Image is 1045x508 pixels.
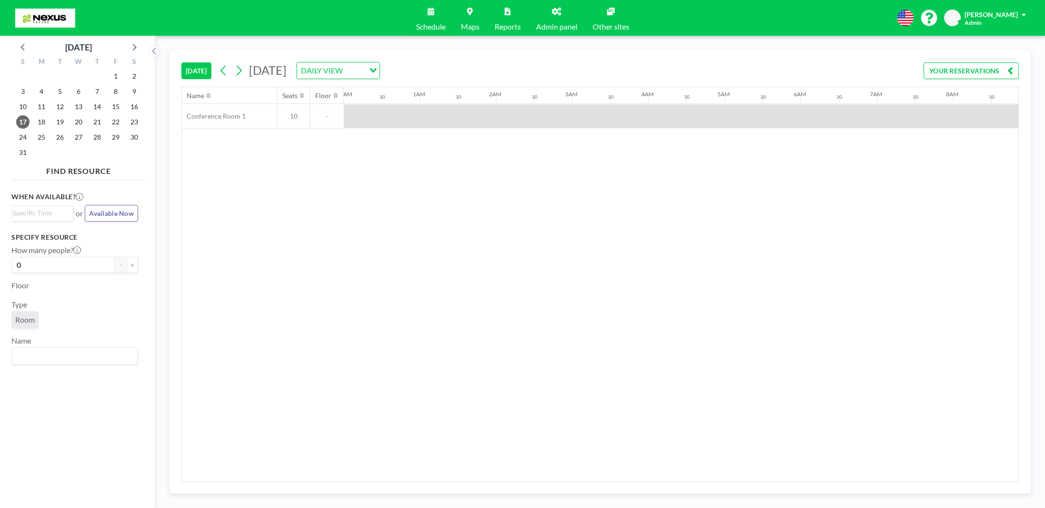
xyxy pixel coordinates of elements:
span: 10 [278,112,310,121]
button: - [115,257,127,273]
span: Admin panel [536,23,577,30]
span: Tuesday, August 26, 2025 [53,131,67,144]
span: Reports [495,23,521,30]
div: 6AM [794,91,806,98]
div: 30 [913,94,918,100]
span: Available Now [89,209,134,217]
span: Tuesday, August 12, 2025 [53,100,67,113]
span: Sunday, August 17, 2025 [16,115,30,129]
div: Search for option [12,206,73,220]
label: Floor [11,281,29,290]
div: 5AM [717,91,730,98]
span: Sunday, August 24, 2025 [16,131,30,144]
div: 30 [836,94,842,100]
button: [DATE] [181,62,211,79]
button: Available Now [85,205,138,222]
div: 30 [379,94,385,100]
button: + [127,257,138,273]
span: Wednesday, August 13, 2025 [72,100,85,113]
img: organization-logo [15,9,75,28]
span: Room [15,315,35,325]
span: Wednesday, August 6, 2025 [72,85,85,98]
label: Name [11,336,31,345]
div: Search for option [12,348,138,364]
div: M [32,56,51,69]
h4: FIND RESOURCE [11,163,146,176]
span: Saturday, August 9, 2025 [128,85,141,98]
span: Thursday, August 28, 2025 [90,131,104,144]
div: 8AM [946,91,958,98]
span: Saturday, August 30, 2025 [128,131,141,144]
span: Maps [461,23,479,30]
span: - [310,112,344,121]
div: Name [187,91,204,100]
div: Search for option [297,62,379,79]
div: 30 [989,94,995,100]
span: Schedule [416,23,446,30]
div: 30 [456,94,461,100]
span: Friday, August 29, 2025 [109,131,122,144]
span: Monday, August 11, 2025 [35,100,48,113]
span: Friday, August 15, 2025 [109,100,122,113]
input: Search for option [13,350,132,362]
button: YOUR RESERVATIONS [924,62,1019,79]
div: T [88,56,106,69]
label: Type [11,300,27,309]
div: [DATE] [65,41,92,54]
div: F [106,56,125,69]
input: Search for option [346,64,364,77]
h3: Specify resource [11,233,138,242]
div: 30 [760,94,766,100]
span: Friday, August 8, 2025 [109,85,122,98]
div: T [51,56,70,69]
span: Saturday, August 23, 2025 [128,115,141,129]
label: How many people? [11,245,81,255]
div: 1AM [413,91,425,98]
input: Search for option [13,208,68,218]
span: Saturday, August 2, 2025 [128,70,141,83]
span: Tuesday, August 19, 2025 [53,115,67,129]
div: W [70,56,88,69]
span: Sunday, August 31, 2025 [16,146,30,159]
span: Conference Room 1 [182,112,246,121]
div: 30 [684,94,690,100]
span: Sunday, August 3, 2025 [16,85,30,98]
span: Friday, August 1, 2025 [109,70,122,83]
span: [DATE] [249,63,287,77]
div: 2AM [489,91,501,98]
div: 7AM [870,91,882,98]
div: 30 [608,94,614,100]
span: Monday, August 18, 2025 [35,115,48,129]
span: Monday, August 4, 2025 [35,85,48,98]
span: Thursday, August 14, 2025 [90,100,104,113]
span: Wednesday, August 20, 2025 [72,115,85,129]
span: YL [949,14,956,22]
span: Saturday, August 16, 2025 [128,100,141,113]
span: Tuesday, August 5, 2025 [53,85,67,98]
div: S [14,56,32,69]
span: Thursday, August 7, 2025 [90,85,104,98]
div: Floor [315,91,331,100]
span: Wednesday, August 27, 2025 [72,131,85,144]
span: [PERSON_NAME] [965,10,1018,19]
span: Thursday, August 21, 2025 [90,115,104,129]
div: 3AM [565,91,577,98]
span: Admin [965,19,982,26]
span: Friday, August 22, 2025 [109,115,122,129]
span: Monday, August 25, 2025 [35,131,48,144]
span: DAILY VIEW [299,64,345,77]
div: 30 [532,94,537,100]
div: 12AM [337,91,352,98]
div: 4AM [641,91,654,98]
span: Other sites [593,23,629,30]
span: or [76,209,83,218]
div: Seats [282,91,298,100]
div: S [125,56,143,69]
span: Sunday, August 10, 2025 [16,100,30,113]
